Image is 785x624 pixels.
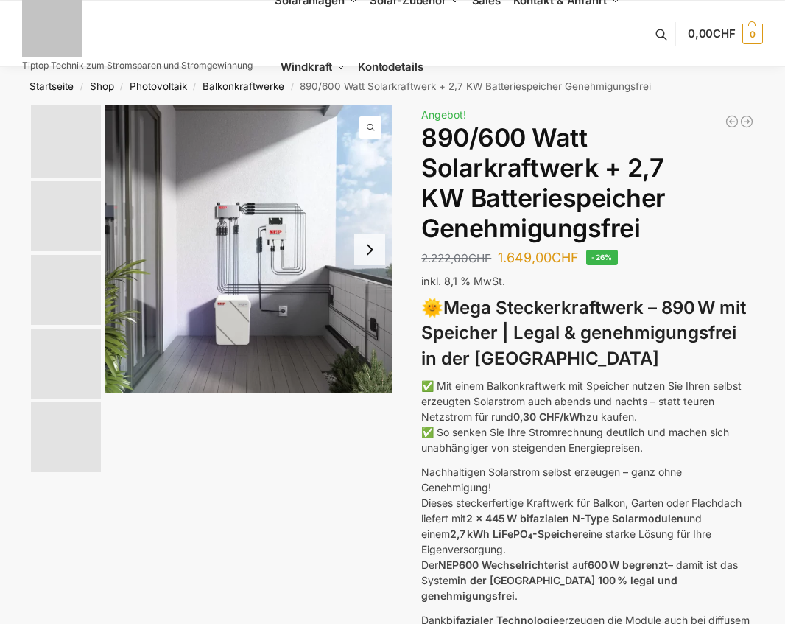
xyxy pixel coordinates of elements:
[421,295,754,372] h3: 🌞
[552,250,579,265] span: CHF
[688,12,763,56] a: 0,00CHF 0
[421,108,466,121] span: Angebot!
[498,250,579,265] bdi: 1.649,00
[31,402,101,472] img: Bificial 30 % mehr Leistung
[725,114,739,129] a: Balkonkraftwerk 600/810 Watt Fullblack
[742,24,763,44] span: 0
[187,81,203,93] span: /
[203,80,284,92] a: Balkonkraftwerke
[105,105,392,393] a: Steckerkraftwerk mit 2,7kwh-SpeicherBalkonkraftwerk mit 27kw Speicher
[421,464,754,603] p: Nachhaltigen Solarstrom selbst erzeugen – ganz ohne Genehmigung! Dieses steckerfertige Kraftwerk ...
[586,250,618,265] span: -26%
[31,105,101,178] img: Balkonkraftwerk mit 2,7kw Speicher
[468,251,491,265] span: CHF
[31,255,101,325] img: Bificial im Vergleich zu billig Modulen
[275,34,352,100] a: Windkraft
[421,297,746,370] strong: Mega Steckerkraftwerk – 890 W mit Speicher | Legal & genehmigungsfrei in der [GEOGRAPHIC_DATA]
[688,27,736,41] span: 0,00
[352,34,429,100] a: Kontodetails
[713,27,736,41] span: CHF
[588,558,668,571] strong: 600 W begrenzt
[438,558,558,571] strong: NEP600 Wechselrichter
[74,81,89,93] span: /
[22,61,253,70] p: Tiptop Technik zum Stromsparen und Stromgewinnung
[354,234,385,265] button: Next slide
[29,80,74,92] a: Startseite
[105,105,392,393] img: Balkonkraftwerk mit 2,7kw Speicher
[281,60,332,74] span: Windkraft
[421,251,491,265] bdi: 2.222,00
[358,60,423,74] span: Kontodetails
[421,123,754,243] h1: 890/600 Watt Solarkraftwerk + 2,7 KW Batteriespeicher Genehmigungsfrei
[90,80,114,92] a: Shop
[421,574,677,602] strong: in der [GEOGRAPHIC_DATA] 100 % legal und genehmigungsfrei
[466,512,683,525] strong: 2 x 445 W bifazialen N-Type Solarmodulen
[421,275,505,287] span: inkl. 8,1 % MwSt.
[31,181,101,251] img: Balkonkraftwerk mit 2,7kw Speicher
[130,80,187,92] a: Photovoltaik
[114,81,130,93] span: /
[513,410,586,423] strong: 0,30 CHF/kWh
[31,329,101,399] img: BDS1000
[421,378,754,455] p: ✅ Mit einem Balkonkraftwerk mit Speicher nutzen Sie Ihren selbst erzeugten Solarstrom auch abends...
[450,527,582,540] strong: 2,7 kWh LiFePO₄-Speicher
[739,114,754,129] a: Balkonkraftwerk 890 Watt Solarmodulleistung mit 2kW/h Zendure Speicher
